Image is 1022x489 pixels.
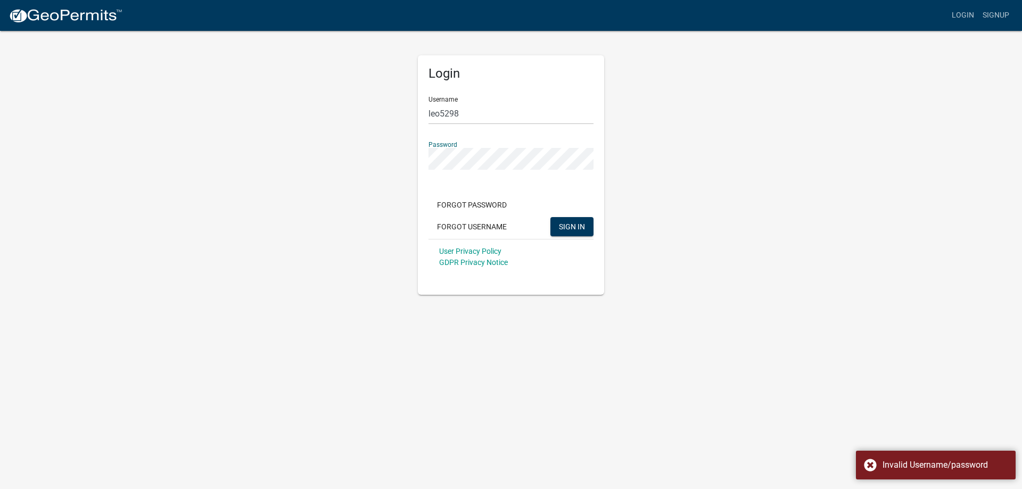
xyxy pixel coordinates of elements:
a: Login [947,5,978,26]
div: Invalid Username/password [883,459,1008,471]
h5: Login [428,66,594,81]
a: Signup [978,5,1013,26]
button: SIGN IN [550,217,594,236]
a: GDPR Privacy Notice [439,258,508,267]
a: User Privacy Policy [439,247,501,255]
button: Forgot Username [428,217,515,236]
button: Forgot Password [428,195,515,214]
span: SIGN IN [559,222,585,230]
